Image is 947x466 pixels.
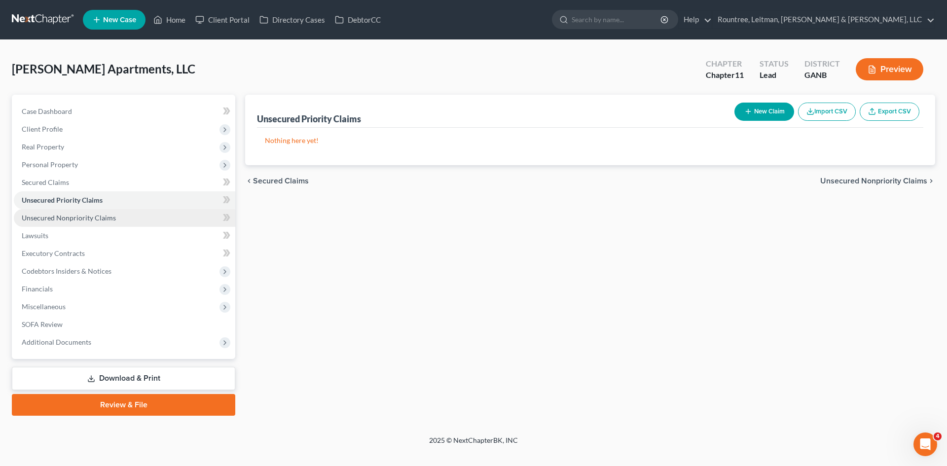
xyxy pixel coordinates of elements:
div: GANB [804,70,840,81]
div: Chapter [706,70,744,81]
span: New Case [103,16,136,24]
a: Secured Claims [14,174,235,191]
span: Codebtors Insiders & Notices [22,267,111,275]
span: Financials [22,285,53,293]
span: Unsecured Nonpriority Claims [22,214,116,222]
a: Client Portal [190,11,255,29]
a: Unsecured Priority Claims [14,191,235,209]
div: Status [760,58,789,70]
button: chevron_left Secured Claims [245,177,309,185]
p: Nothing here yet! [265,136,915,145]
button: Preview [856,58,923,80]
span: 4 [934,432,942,440]
span: Executory Contracts [22,249,85,257]
a: Review & File [12,394,235,416]
span: Miscellaneous [22,302,66,311]
button: New Claim [734,103,794,121]
span: Unsecured Nonpriority Claims [820,177,927,185]
button: Unsecured Nonpriority Claims chevron_right [820,177,935,185]
a: Directory Cases [255,11,330,29]
a: Unsecured Nonpriority Claims [14,209,235,227]
button: Import CSV [798,103,856,121]
span: Case Dashboard [22,107,72,115]
a: Executory Contracts [14,245,235,262]
span: Personal Property [22,160,78,169]
span: Secured Claims [253,177,309,185]
a: Home [148,11,190,29]
a: SOFA Review [14,316,235,333]
span: 11 [735,70,744,79]
i: chevron_right [927,177,935,185]
div: Lead [760,70,789,81]
span: Client Profile [22,125,63,133]
div: 2025 © NextChapterBK, INC [192,435,755,453]
span: Lawsuits [22,231,48,240]
div: Unsecured Priority Claims [257,113,361,125]
i: chevron_left [245,177,253,185]
a: Help [679,11,712,29]
div: Chapter [706,58,744,70]
span: Additional Documents [22,338,91,346]
div: District [804,58,840,70]
a: DebtorCC [330,11,386,29]
a: Lawsuits [14,227,235,245]
iframe: Intercom live chat [913,432,937,456]
span: Secured Claims [22,178,69,186]
a: Rountree, Leitman, [PERSON_NAME] & [PERSON_NAME], LLC [713,11,935,29]
span: SOFA Review [22,320,63,328]
a: Case Dashboard [14,103,235,120]
input: Search by name... [572,10,662,29]
span: [PERSON_NAME] Apartments, LLC [12,62,195,76]
span: Unsecured Priority Claims [22,196,103,204]
a: Download & Print [12,367,235,390]
span: Real Property [22,143,64,151]
a: Export CSV [860,103,919,121]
